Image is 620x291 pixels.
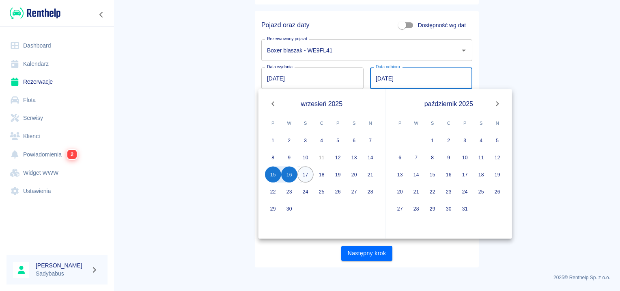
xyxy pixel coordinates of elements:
[6,164,108,182] a: Widget WWW
[346,149,362,165] button: 13
[489,96,506,112] button: Next month
[267,64,293,70] label: Data wydania
[314,132,330,148] button: 4
[6,7,60,20] a: Renthelp logo
[314,166,330,182] button: 18
[265,149,281,165] button: 8
[362,149,379,165] button: 14
[346,183,362,200] button: 27
[392,166,408,182] button: 13
[301,99,343,109] span: wrzesień 2025
[441,200,457,217] button: 30
[346,132,362,148] button: 6
[441,166,457,182] button: 16
[473,166,489,182] button: 18
[281,166,297,182] button: 16
[314,183,330,200] button: 25
[297,183,314,200] button: 24
[441,149,457,165] button: 9
[458,115,472,131] span: piątek
[266,115,280,131] span: poniedziałek
[441,132,457,148] button: 2
[261,21,309,29] h5: Pojazd oraz daty
[474,115,489,131] span: sobota
[297,166,314,182] button: 17
[297,132,314,148] button: 3
[370,67,472,89] input: DD.MM.YYYY
[36,269,88,278] p: Sadybabus
[282,115,297,131] span: wtorek
[347,115,362,131] span: sobota
[123,274,610,281] p: 2025 © Renthelp Sp. z o.o.
[408,149,424,165] button: 7
[6,145,108,164] a: Powiadomienia2
[6,55,108,73] a: Kalendarz
[6,91,108,109] a: Flota
[36,261,88,269] h6: [PERSON_NAME]
[424,166,441,182] button: 15
[265,166,281,182] button: 15
[6,37,108,55] a: Dashboard
[473,149,489,165] button: 11
[458,45,469,56] button: Otwórz
[267,36,307,42] label: Rezerwowany pojazd
[457,200,473,217] button: 31
[408,166,424,182] button: 14
[281,200,297,217] button: 30
[424,183,441,200] button: 22
[6,127,108,145] a: Klienci
[331,115,345,131] span: piątek
[457,132,473,148] button: 3
[6,182,108,200] a: Ustawienia
[265,200,281,217] button: 29
[362,183,379,200] button: 28
[489,149,506,165] button: 12
[424,99,473,109] span: październik 2025
[330,183,346,200] button: 26
[473,132,489,148] button: 4
[314,115,329,131] span: czwartek
[424,149,441,165] button: 8
[281,183,297,200] button: 23
[330,149,346,165] button: 12
[265,132,281,148] button: 1
[408,200,424,217] button: 28
[489,183,506,200] button: 26
[441,183,457,200] button: 23
[95,9,108,20] button: Zwiń nawigację
[362,132,379,148] button: 7
[346,166,362,182] button: 20
[392,200,408,217] button: 27
[362,166,379,182] button: 21
[376,64,400,70] label: Data odbioru
[392,183,408,200] button: 20
[363,115,378,131] span: niedziela
[6,73,108,91] a: Rezerwacje
[457,183,473,200] button: 24
[265,96,281,112] button: Previous month
[490,115,505,131] span: niedziela
[408,183,424,200] button: 21
[330,132,346,148] button: 5
[473,183,489,200] button: 25
[409,115,424,131] span: wtorek
[457,149,473,165] button: 10
[424,132,441,148] button: 1
[330,166,346,182] button: 19
[489,166,506,182] button: 19
[261,67,364,89] input: DD.MM.YYYY
[67,150,77,159] span: 2
[298,115,313,131] span: środa
[418,21,466,30] span: Dostępność wg dat
[457,166,473,182] button: 17
[6,109,108,127] a: Serwisy
[265,183,281,200] button: 22
[341,246,393,261] button: Następny krok
[281,132,297,148] button: 2
[10,7,60,20] img: Renthelp logo
[424,200,441,217] button: 29
[281,149,297,165] button: 9
[393,115,407,131] span: poniedziałek
[489,132,506,148] button: 5
[441,115,456,131] span: czwartek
